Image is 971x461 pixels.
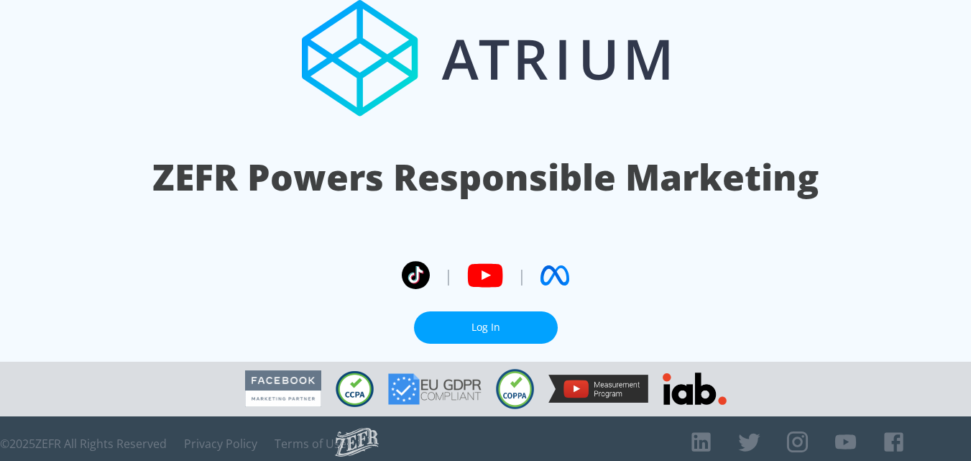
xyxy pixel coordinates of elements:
img: YouTube Measurement Program [548,375,648,403]
img: CCPA Compliant [336,371,374,407]
span: | [444,265,453,286]
a: Log In [414,311,558,344]
img: GDPR Compliant [388,373,482,405]
h1: ZEFR Powers Responsible Marketing [152,152,819,202]
span: | [517,265,526,286]
a: Privacy Policy [184,437,257,451]
a: Terms of Use [275,437,346,451]
img: IAB [663,373,727,405]
img: Facebook Marketing Partner [245,370,321,407]
img: COPPA Compliant [496,369,534,409]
